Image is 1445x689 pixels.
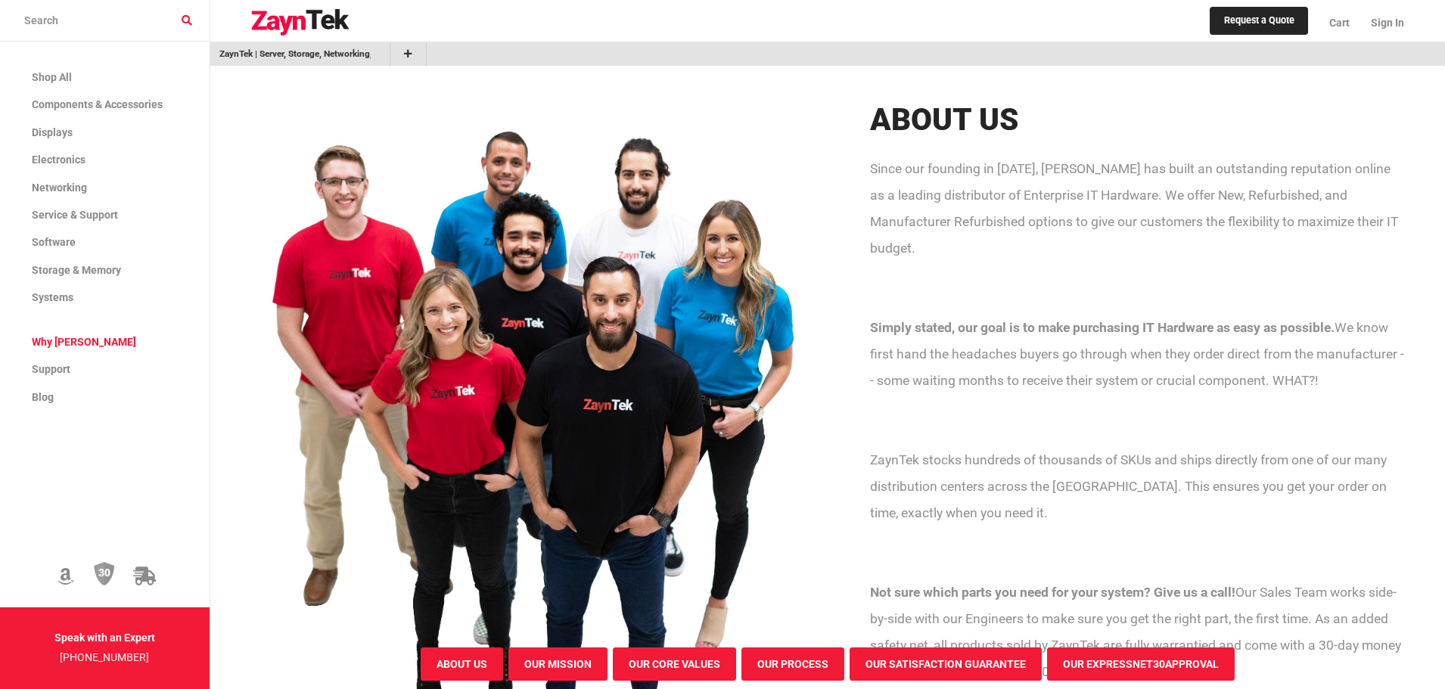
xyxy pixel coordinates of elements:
span: Electronics [32,154,85,166]
button: OUR CORE VALUES [613,647,736,681]
span: Blog [32,391,54,403]
span: Shop All [32,71,72,83]
h2: ABOUT US [870,103,1405,138]
strong: Speak with an Expert [54,632,155,644]
img: 30 Day Return Policy [94,561,115,587]
button: OUR PROCESS [741,647,844,681]
p: We know first hand the headaches buyers go through when they order direct from the manufacturer -... [870,315,1405,394]
button: ABOUT US [421,647,503,681]
span: Support [32,363,70,375]
b: Simply stated, our goal is to make purchasing IT Hardware as easy as possible. [870,320,1335,335]
a: Cart [1319,4,1360,42]
span: Systems [32,291,73,303]
span: Cart [1329,17,1350,29]
a: [PHONE_NUMBER] [60,651,149,663]
span: Components & Accessories [32,98,163,110]
a: go to / [219,47,371,61]
span: NET30 [1133,658,1165,670]
p: Our Sales Team works side-by-side with our Engineers to make sure you get the right part, the fir... [870,579,1405,685]
span: Service & Support [32,209,118,221]
p: Since our founding in [DATE], [PERSON_NAME] has built an outstanding reputation online as a leadi... [870,156,1405,262]
img: logo [250,9,350,36]
a: Sign In [1360,4,1404,42]
b: Not sure which parts you need for your system? Give us a call! [870,585,1235,600]
span: Software [32,236,76,248]
span: Why [PERSON_NAME] [32,336,136,348]
button: OUR MISSION [508,647,608,681]
a: Remove Bookmark [371,47,381,61]
span: Networking [32,182,87,194]
a: Request a Quote [1210,7,1309,36]
span: Storage & Memory [32,264,121,276]
span: Displays [32,126,73,138]
button: OUR SATISFACTION GUARANTEE [850,647,1042,681]
p: ZaynTek stocks hundreds of thousands of SKUs and ships directly from one of our many distribution... [870,447,1405,526]
button: OUR EXPRESSNET30APPROVAL [1047,647,1235,681]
